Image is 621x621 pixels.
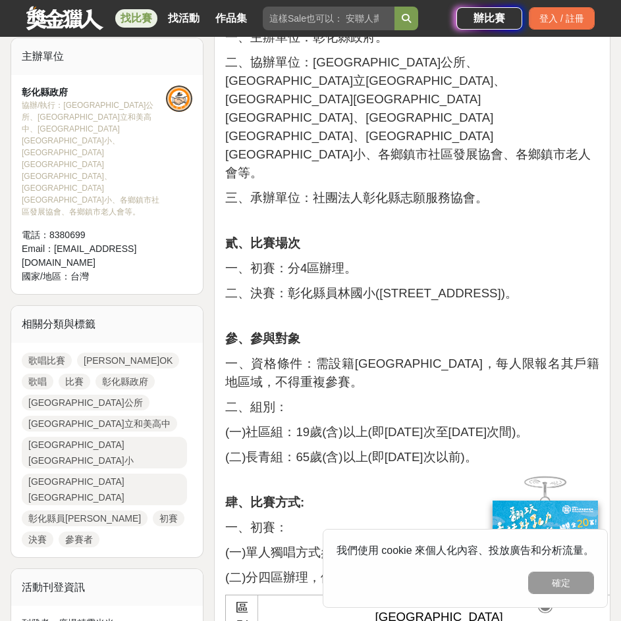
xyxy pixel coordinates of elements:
a: [GEOGRAPHIC_DATA]公所 [22,395,149,410]
div: Email： [EMAIL_ADDRESS][DOMAIN_NAME] [22,242,166,270]
span: 一、初賽： [225,520,288,534]
a: 初賽 [153,510,184,526]
div: 協辦/執行： [GEOGRAPHIC_DATA]公所、[GEOGRAPHIC_DATA]立和美高中、[GEOGRAPHIC_DATA][GEOGRAPHIC_DATA]小、[GEOGRAPHIC... [22,99,166,218]
a: [GEOGRAPHIC_DATA][GEOGRAPHIC_DATA] [22,474,187,505]
a: 彰化縣員[PERSON_NAME] [22,510,148,526]
a: 比賽 [59,374,90,389]
span: (二)分四區辦理， [225,570,321,584]
a: [GEOGRAPHIC_DATA][GEOGRAPHIC_DATA]小 [22,437,187,468]
a: 辦比賽 [456,7,522,30]
a: 作品集 [210,9,252,28]
span: 一、初賽：分4區辦理。 [225,261,357,275]
span: 一、主辦單位：彰化縣政府。 [225,30,388,44]
a: 參賽者 [59,532,99,547]
div: 相關分類與標籤 [11,306,203,343]
a: 彰化縣政府 [95,374,155,389]
div: 主辦單位 [11,38,203,75]
strong: 參、參與對象 [225,332,300,345]
a: [PERSON_NAME]OK [77,353,179,368]
a: 找比賽 [115,9,157,28]
span: (一)單人獨唱方式參賽，僅唱一段。 [225,545,421,559]
div: 活動刊登資訊 [11,569,203,606]
span: (一)社區組：19歲(含)以上(即[DATE]次至[DATE]次間)。 [225,425,529,439]
img: ff197300-f8ee-455f-a0ae-06a3645bc375.jpg [493,497,598,584]
div: 電話： 8380699 [22,228,166,242]
a: 決賽 [22,532,53,547]
span: 二、決賽：彰化縣員林國小([STREET_ADDRESS])。 [225,286,518,300]
span: 依其戶籍地之區域報名參賽。 [321,570,483,584]
span: 一、資格條件：需設籍[GEOGRAPHIC_DATA]，每人限報名其戶籍地區域，不得重複參賽。 [225,357,599,389]
div: 彰化縣政府 [22,86,166,99]
button: 確定 [528,572,594,594]
input: 這樣Sale也可以： 安聯人壽創意銷售法募集 [263,7,394,30]
span: (二)長青組：65歲(含)以上(即[DATE]次以前)。 [225,450,477,464]
a: 歌唱 [22,374,53,389]
strong: 肆、比賽方式: [225,495,304,509]
span: 台灣 [70,271,89,282]
span: 我們使用 cookie 來個人化內容、投放廣告和分析流量。 [337,545,594,556]
strong: 貳、比賽場次 [225,236,300,250]
a: 歌唱比賽 [22,353,72,368]
span: 二、協辦單位：[GEOGRAPHIC_DATA]公所、[GEOGRAPHIC_DATA]立[GEOGRAPHIC_DATA]、[GEOGRAPHIC_DATA][GEOGRAPHIC_DATA]... [225,55,591,180]
a: [GEOGRAPHIC_DATA]立和美高中 [22,416,177,432]
span: 三、承辦單位：社團法人彰化縣志願服務協會。 [225,191,488,205]
a: 找活動 [163,9,205,28]
span: 二、組別： [225,400,288,414]
span: 國家/地區： [22,271,70,282]
div: 登入 / 註冊 [529,7,595,30]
